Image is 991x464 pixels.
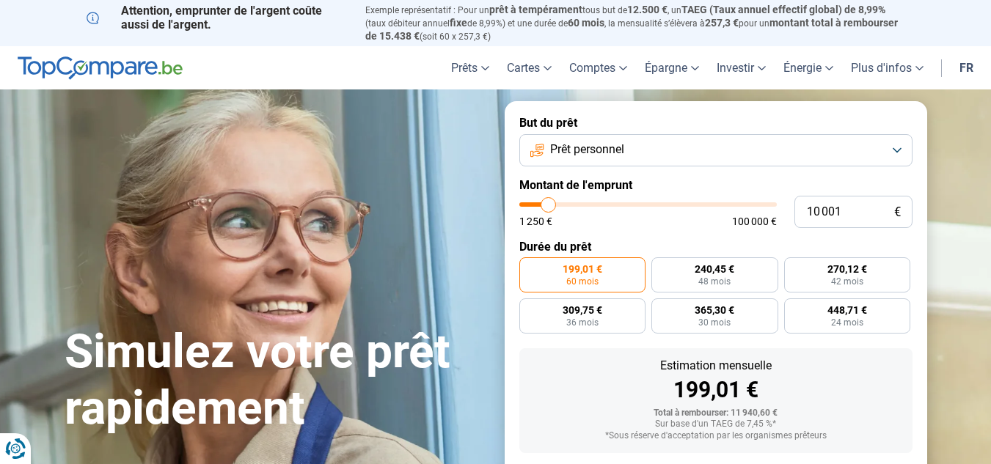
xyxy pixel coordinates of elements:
div: 199,01 € [531,379,901,401]
span: 24 mois [831,318,863,327]
span: 42 mois [831,277,863,286]
span: 60 mois [566,277,599,286]
a: Prêts [442,46,498,89]
button: Prêt personnel [519,134,913,166]
span: 36 mois [566,318,599,327]
span: 448,71 € [827,305,867,315]
div: Total à rembourser: 11 940,60 € [531,408,901,419]
h1: Simulez votre prêt rapidement [65,324,487,437]
div: *Sous réserve d'acceptation par les organismes prêteurs [531,431,901,441]
span: 60 mois [568,17,604,29]
span: 100 000 € [732,216,777,227]
a: Comptes [560,46,636,89]
span: fixe [450,17,467,29]
span: TAEG (Taux annuel effectif global) de 8,99% [681,4,885,15]
label: Durée du prêt [519,240,913,254]
div: Estimation mensuelle [531,360,901,372]
span: Prêt personnel [550,141,624,158]
span: montant total à rembourser de 15.438 € [365,17,898,42]
a: Épargne [636,46,708,89]
a: Énergie [775,46,842,89]
span: 1 250 € [519,216,552,227]
span: 270,12 € [827,264,867,274]
div: Sur base d'un TAEG de 7,45 %* [531,419,901,430]
span: 48 mois [698,277,731,286]
a: Plus d'infos [842,46,932,89]
span: 309,75 € [563,305,602,315]
span: 240,45 € [695,264,734,274]
p: Exemple représentatif : Pour un tous but de , un (taux débiteur annuel de 8,99%) et une durée de ... [365,4,905,43]
span: prêt à tempérament [489,4,582,15]
span: 30 mois [698,318,731,327]
a: Investir [708,46,775,89]
p: Attention, emprunter de l'argent coûte aussi de l'argent. [87,4,348,32]
span: 12.500 € [627,4,668,15]
span: 257,3 € [705,17,739,29]
label: But du prêt [519,116,913,130]
label: Montant de l'emprunt [519,178,913,192]
a: fr [951,46,982,89]
a: Cartes [498,46,560,89]
span: € [894,206,901,218]
span: 365,30 € [695,305,734,315]
span: 199,01 € [563,264,602,274]
img: TopCompare [18,56,183,80]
